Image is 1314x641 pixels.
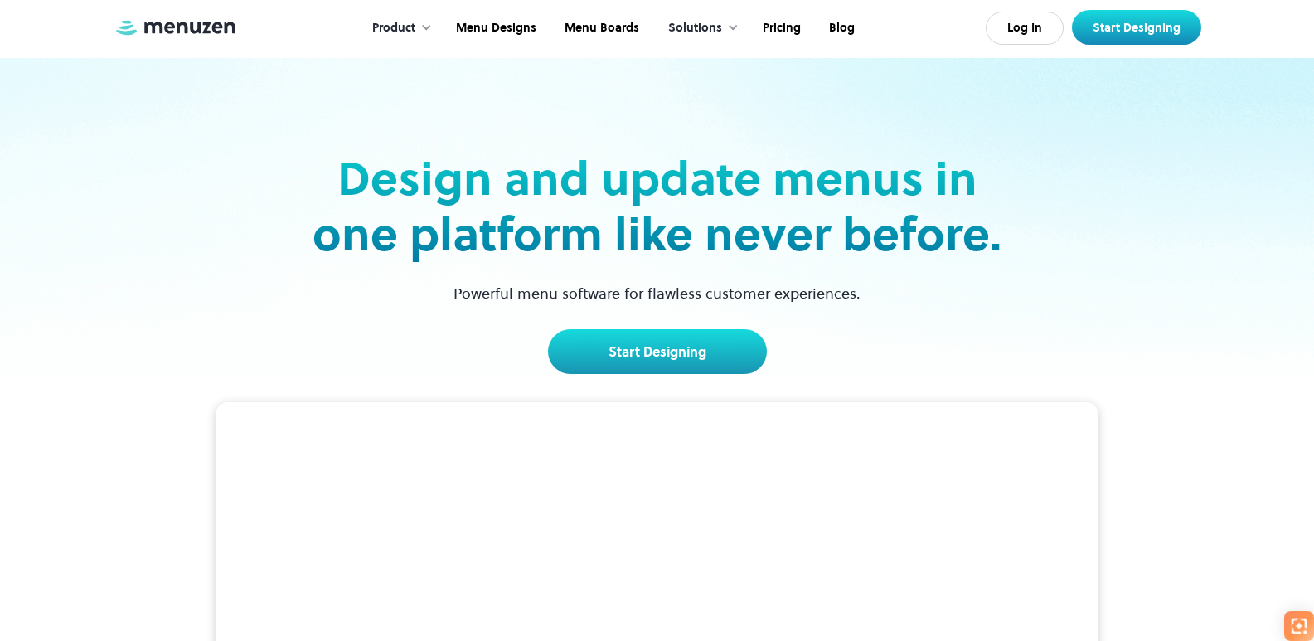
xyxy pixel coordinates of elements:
a: Blog [813,2,867,54]
div: Product [372,19,415,37]
a: Start Designing [1072,10,1201,45]
a: Start Designing [548,329,767,374]
a: Menu Boards [549,2,652,54]
div: Solutions [652,2,747,54]
a: Pricing [747,2,813,54]
div: Solutions [668,19,722,37]
p: Powerful menu software for flawless customer experiences. [433,282,881,304]
h2: Design and update menus in one platform like never before. [308,151,1007,262]
a: Menu Designs [440,2,549,54]
a: Log In [986,12,1064,45]
div: Product [356,2,440,54]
